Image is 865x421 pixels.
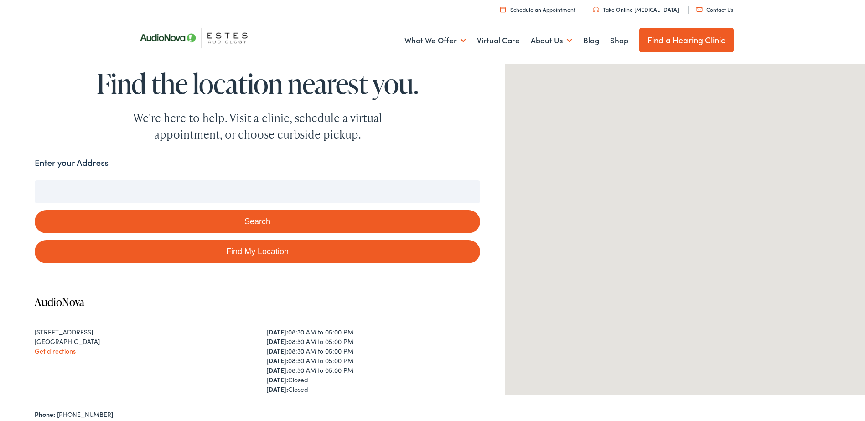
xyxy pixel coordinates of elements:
[542,233,564,255] div: AudioNova
[593,5,679,13] a: Take Online [MEDICAL_DATA]
[35,327,249,337] div: [STREET_ADDRESS]
[546,210,568,232] div: AudioNova
[266,385,288,394] strong: [DATE]:
[477,24,520,57] a: Virtual Care
[35,156,109,169] label: Enter your Address
[35,346,76,355] a: Get directions
[531,24,572,57] a: About Us
[266,346,288,355] strong: [DATE]:
[35,337,249,346] div: [GEOGRAPHIC_DATA]
[35,294,84,309] a: AudioNova
[696,5,733,13] a: Contact Us
[35,240,480,263] a: Find My Location
[35,210,480,233] button: Search
[266,365,288,375] strong: [DATE]:
[266,337,288,346] strong: [DATE]:
[583,24,599,57] a: Blog
[112,110,404,143] div: We're here to help. Visit a clinic, schedule a virtual appointment, or choose curbside pickup.
[57,410,113,419] a: [PHONE_NUMBER]
[521,243,543,265] div: AudioNova
[832,199,854,221] div: AudioNova
[515,230,537,252] div: AudioNova
[500,6,506,12] img: utility icon
[534,193,556,215] div: AudioNova
[404,24,466,57] a: What We Offer
[639,28,734,52] a: Find a Hearing Clinic
[266,327,480,394] div: 08:30 AM to 05:00 PM 08:30 AM to 05:00 PM 08:30 AM to 05:00 PM 08:30 AM to 05:00 PM 08:30 AM to 0...
[500,5,575,13] a: Schedule an Appointment
[35,410,55,419] strong: Phone:
[266,375,288,384] strong: [DATE]:
[610,24,628,57] a: Shop
[266,356,288,365] strong: [DATE]:
[696,7,703,12] img: utility icon
[593,7,599,12] img: utility icon
[35,180,480,203] input: Enter your address or zip code
[556,205,578,227] div: AudioNova
[35,68,480,98] h1: Find the location nearest you.
[266,327,288,336] strong: [DATE]:
[560,196,582,218] div: AudioNova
